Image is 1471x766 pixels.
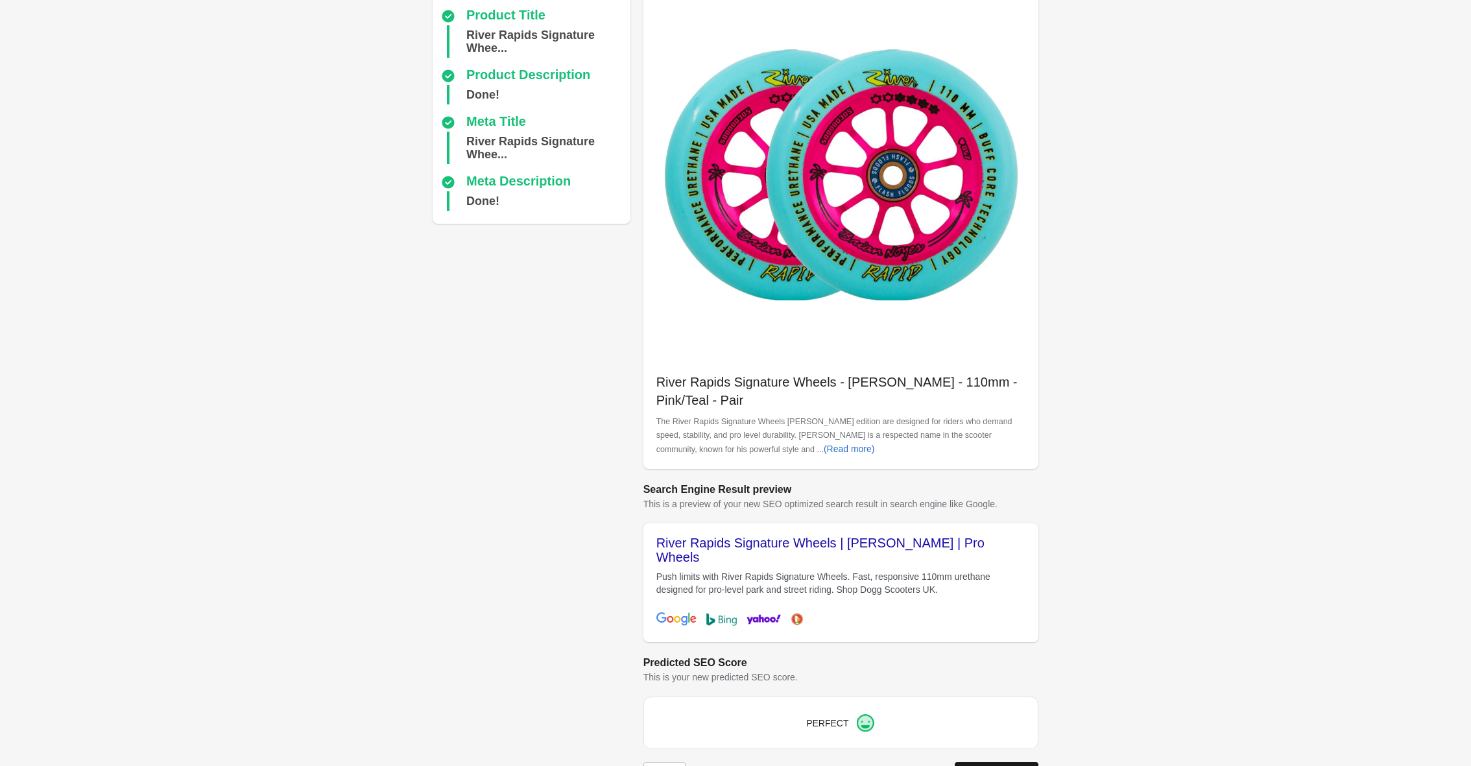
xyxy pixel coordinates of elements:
img: google-7db8ea4f97d2f7e91f6dc04224da29ca421b9c864e7b870c42f5917e299b1774.png [656,612,697,626]
span: Push limits with River Rapids Signature Wheels. Fast, responsive 110mm urethane designed for pro-... [656,571,990,595]
div: Product Title [466,8,545,24]
span: The River Rapids Signature Wheels [PERSON_NAME] edition are designed for riders who demand speed,... [656,417,1012,454]
p: River Rapids Signature Wheels - [PERSON_NAME] - 110mm - Pink/Teal - Pair [656,373,1025,409]
span: This is your new predicted SEO score. [643,672,798,682]
div: Meta Title [466,115,526,130]
span: PERFECT [806,718,848,728]
div: Done! [466,85,499,104]
img: duckduckgo-9296ea666b33cc21a1b3646608c049a2adb471023ec4547030f9c0888b093ea3.png [785,612,809,626]
div: River Rapids Signature Wheels - Brian Noyes - 110mm - Pink/Teal - Pair [466,25,625,58]
img: yahoo-cf26812ce9192cbb6d8fdd3b07898d376d74e5974f6533aaba4bf5d5b451289c.png [747,610,781,629]
div: Product Description [466,68,590,84]
img: happy.png [855,713,876,733]
div: (Read more) [824,444,875,454]
img: bing-b792579f80685e49055916f9e67a0c8ab2d0b2400f22ee539d8172f7144135be.png [706,613,737,626]
div: Meta Description [466,174,571,190]
span: This is a preview of your new SEO optimized search result in search engine like Google. [643,499,998,509]
h2: Search Engine Result preview [643,482,1038,497]
span: River Rapids Signature Wheels | [PERSON_NAME] | Pro Wheels [656,536,985,564]
div: River Rapids Signature Wheels | Brian Noyes | Pro Wheels [466,132,625,164]
h2: Predicted SEO Score [643,655,1038,671]
button: (Read more) [819,437,880,461]
div: Done! [466,191,499,211]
